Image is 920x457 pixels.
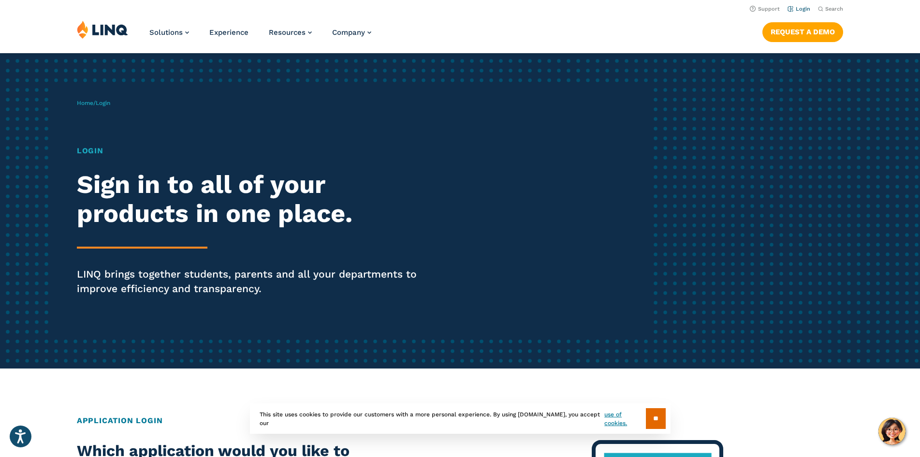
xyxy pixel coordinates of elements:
[269,28,312,37] a: Resources
[604,410,645,428] a: use of cookies.
[96,100,110,106] span: Login
[77,145,431,157] h1: Login
[77,267,431,296] p: LINQ brings together students, parents and all your departments to improve efficiency and transpa...
[149,20,371,52] nav: Primary Navigation
[269,28,306,37] span: Resources
[77,415,844,427] h2: Application Login
[77,100,93,106] a: Home
[250,403,671,434] div: This site uses cookies to provide our customers with a more personal experience. By using [DOMAIN...
[788,6,810,12] a: Login
[149,28,183,37] span: Solutions
[762,22,843,42] a: Request a Demo
[762,20,843,42] nav: Button Navigation
[878,418,905,445] button: Hello, have a question? Let’s chat.
[77,20,128,39] img: LINQ | K‑12 Software
[750,6,780,12] a: Support
[209,28,248,37] a: Experience
[77,170,431,228] h2: Sign in to all of your products in one place.
[332,28,371,37] a: Company
[818,5,843,13] button: Open Search Bar
[332,28,365,37] span: Company
[149,28,189,37] a: Solutions
[77,100,110,106] span: /
[825,6,843,12] span: Search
